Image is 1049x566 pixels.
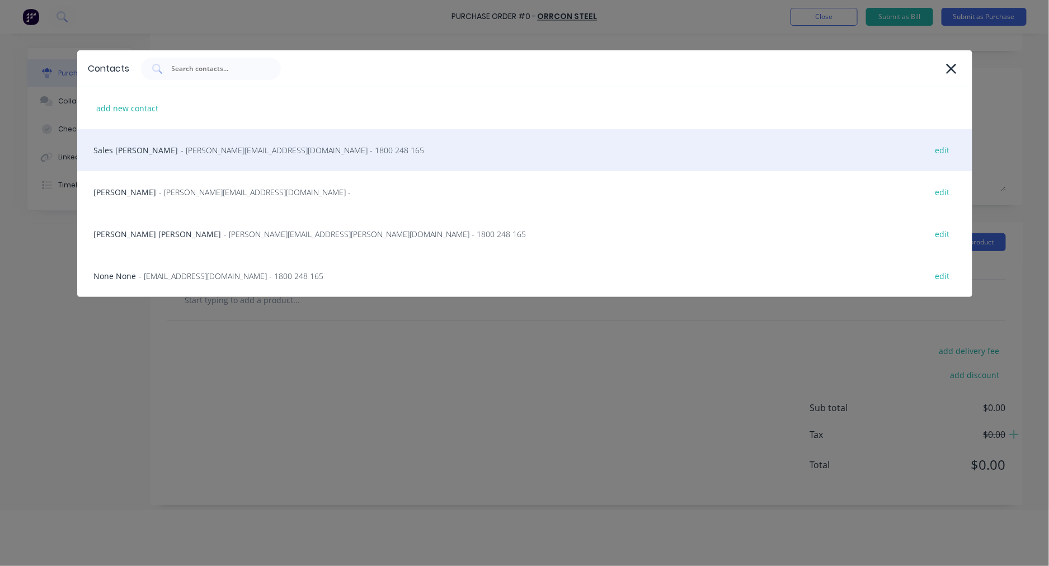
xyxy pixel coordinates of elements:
[930,183,956,201] div: edit
[77,255,972,297] div: None None
[930,267,956,285] div: edit
[77,171,972,213] div: [PERSON_NAME]
[930,225,956,243] div: edit
[930,141,956,159] div: edit
[181,144,425,156] span: - [PERSON_NAME][EMAIL_ADDRESS][DOMAIN_NAME] - 1800 248 165
[91,100,164,117] div: add new contact
[139,270,324,282] span: - [EMAIL_ADDRESS][DOMAIN_NAME] - 1800 248 165
[171,63,264,74] input: Search contacts...
[224,228,526,240] span: - [PERSON_NAME][EMAIL_ADDRESS][PERSON_NAME][DOMAIN_NAME] - 1800 248 165
[77,213,972,255] div: [PERSON_NAME] [PERSON_NAME]
[159,186,351,198] span: - [PERSON_NAME][EMAIL_ADDRESS][DOMAIN_NAME] -
[88,62,130,76] div: Contacts
[77,129,972,171] div: Sales [PERSON_NAME]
